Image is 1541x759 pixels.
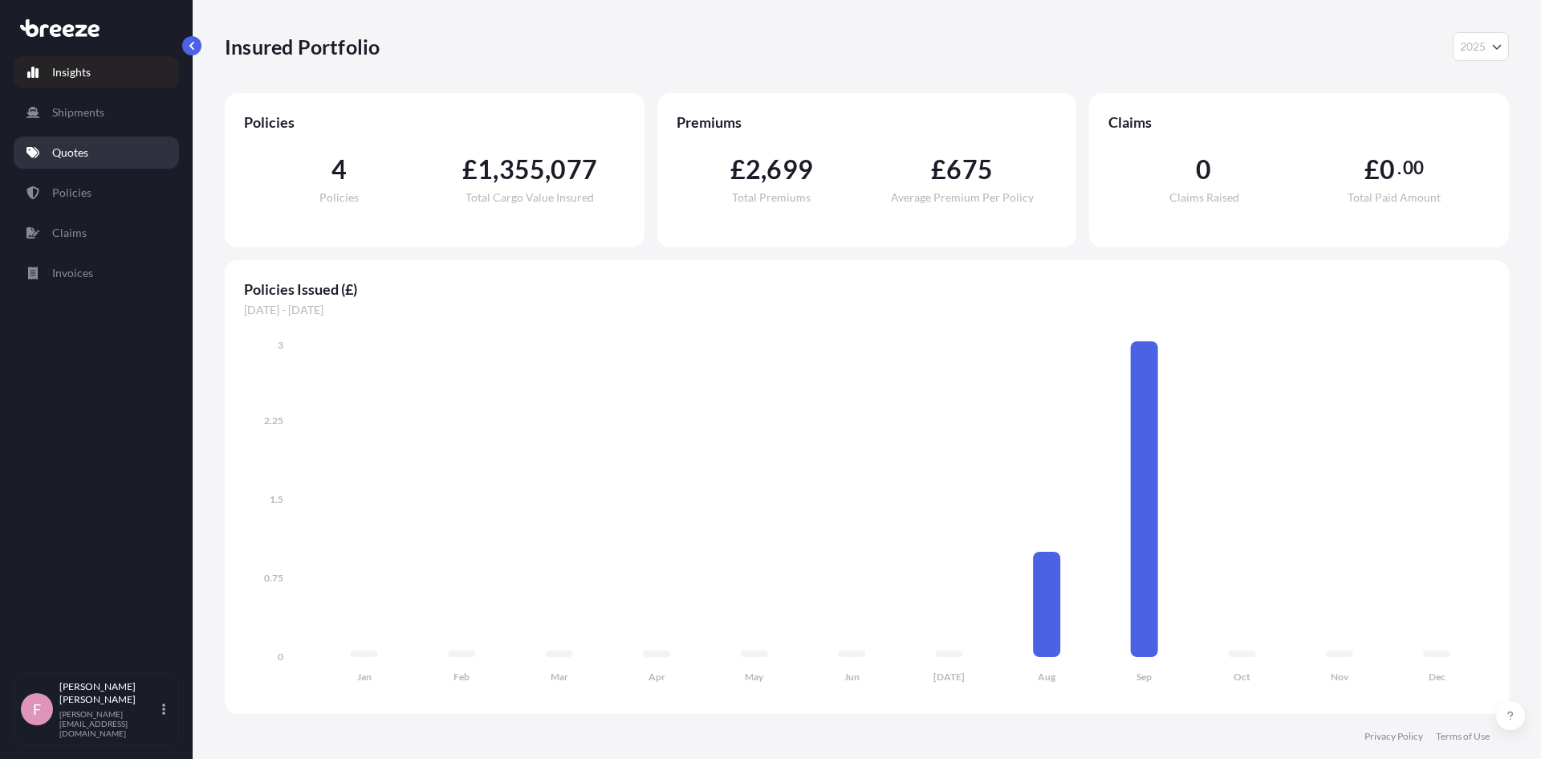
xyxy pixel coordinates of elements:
[1380,157,1395,182] span: 0
[1196,157,1211,182] span: 0
[278,339,283,351] tspan: 3
[1348,192,1441,203] span: Total Paid Amount
[52,104,104,120] p: Shipments
[453,671,470,683] tspan: Feb
[319,192,359,203] span: Policies
[891,192,1034,203] span: Average Premium Per Policy
[730,157,746,182] span: £
[1364,157,1380,182] span: £
[270,493,283,505] tspan: 1.5
[52,145,88,161] p: Quotes
[545,157,551,182] span: ,
[466,192,594,203] span: Total Cargo Value Insured
[677,112,1058,132] span: Premiums
[52,64,91,80] p: Insights
[732,192,811,203] span: Total Premiums
[1397,161,1401,174] span: .
[1169,192,1239,203] span: Claims Raised
[1403,161,1424,174] span: 00
[1038,671,1056,683] tspan: Aug
[244,112,625,132] span: Policies
[59,680,159,706] p: [PERSON_NAME] [PERSON_NAME]
[478,157,493,182] span: 1
[14,217,179,249] a: Claims
[1460,39,1486,55] span: 2025
[551,671,568,683] tspan: Mar
[931,157,946,182] span: £
[1453,32,1509,61] button: Year Selector
[244,280,1490,299] span: Policies Issued (£)
[14,96,179,129] a: Shipments
[462,157,478,182] span: £
[1108,112,1490,132] span: Claims
[357,671,372,683] tspan: Jan
[14,257,179,289] a: Invoices
[766,157,813,182] span: 699
[52,185,91,201] p: Policies
[761,157,766,182] span: ,
[933,671,965,683] tspan: [DATE]
[14,177,179,209] a: Policies
[499,157,546,182] span: 355
[551,157,597,182] span: 077
[33,701,41,717] span: F
[14,137,179,169] a: Quotes
[745,671,764,683] tspan: May
[1364,730,1423,743] a: Privacy Policy
[844,671,860,683] tspan: Jun
[1436,730,1490,743] a: Terms of Use
[244,302,1490,318] span: [DATE] - [DATE]
[1136,671,1152,683] tspan: Sep
[278,651,283,663] tspan: 0
[946,157,993,182] span: 675
[1429,671,1445,683] tspan: Dec
[1234,671,1250,683] tspan: Oct
[52,225,87,241] p: Claims
[649,671,665,683] tspan: Apr
[264,414,283,426] tspan: 2.25
[264,572,283,584] tspan: 0.75
[52,265,93,281] p: Invoices
[1331,671,1349,683] tspan: Nov
[746,157,761,182] span: 2
[14,56,179,88] a: Insights
[493,157,498,182] span: ,
[225,34,380,59] p: Insured Portfolio
[59,709,159,738] p: [PERSON_NAME][EMAIL_ADDRESS][DOMAIN_NAME]
[331,157,347,182] span: 4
